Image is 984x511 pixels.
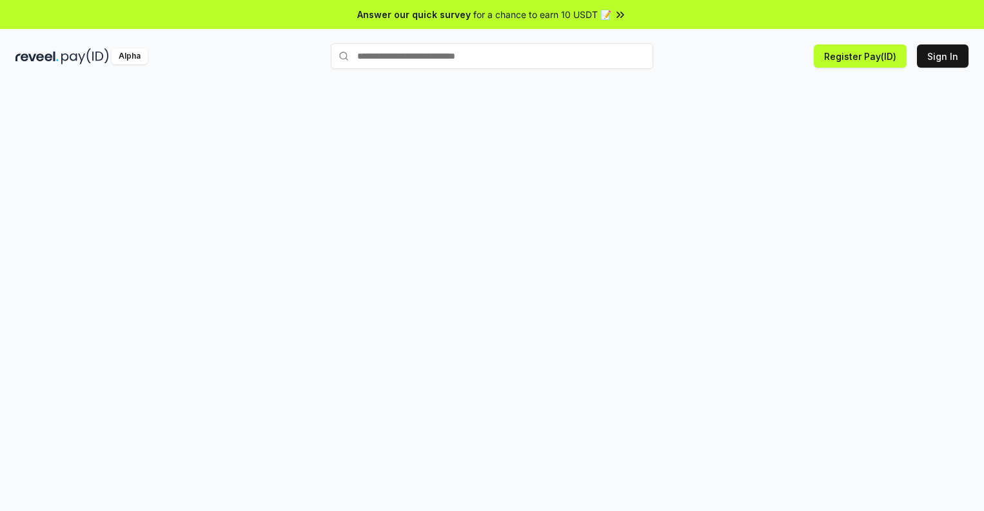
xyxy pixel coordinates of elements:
[814,44,907,68] button: Register Pay(ID)
[112,48,148,64] div: Alpha
[917,44,969,68] button: Sign In
[61,48,109,64] img: pay_id
[473,8,611,21] span: for a chance to earn 10 USDT 📝
[15,48,59,64] img: reveel_dark
[357,8,471,21] span: Answer our quick survey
